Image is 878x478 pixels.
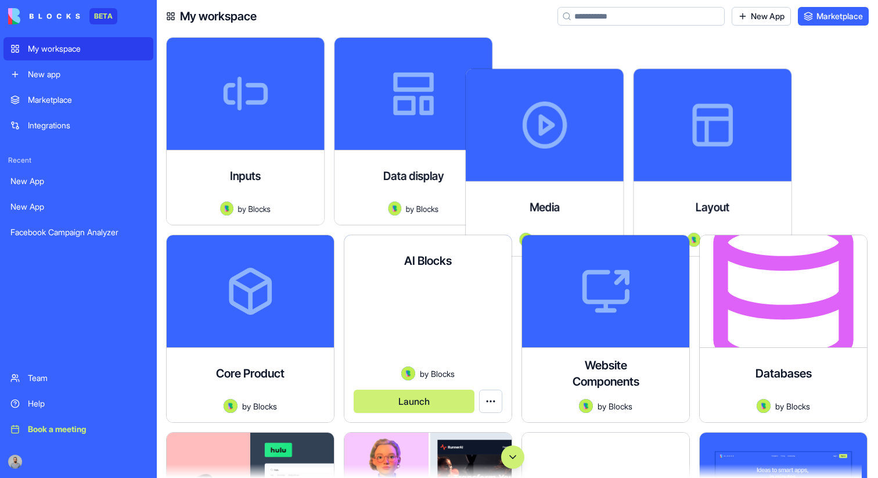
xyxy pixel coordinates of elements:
div: New App [10,201,146,213]
button: Launch [354,390,474,413]
span: Blocks [431,368,455,380]
span: Blocks [253,400,277,412]
a: New App [732,7,791,26]
a: MediaAvatarbyBlocks [521,37,690,225]
h4: Inputs [230,168,261,184]
a: BETA [8,8,117,24]
div: New app [28,69,146,80]
img: Avatar [519,233,532,247]
span: Recent [3,156,153,165]
a: Integrations [3,114,153,137]
div: Help [28,398,146,409]
img: Avatar [388,202,402,215]
a: Facebook Campaign Analyzer [3,221,153,244]
a: InputsAvatarbyBlocks [166,37,334,225]
span: by [775,400,784,412]
span: Blocks [786,400,810,412]
div: BETA [89,8,117,24]
div: Marketplace [28,94,146,106]
a: New app [3,63,153,86]
a: New App [3,195,153,218]
span: Blocks [715,233,738,246]
span: by [238,203,246,215]
h4: Layout [696,199,729,215]
div: New App [10,175,146,187]
img: logo [8,8,80,24]
span: by [406,203,414,215]
span: by [242,400,251,412]
a: AI BlocksAvatarbyBlocksLaunch [344,235,512,423]
span: by [537,233,545,246]
a: Book a meeting [3,418,153,441]
span: by [705,233,713,246]
img: Avatar [401,366,415,380]
a: Marketplace [798,7,869,26]
span: by [598,400,606,412]
span: Blocks [416,203,439,215]
span: Blocks [248,203,271,215]
a: Team [3,366,153,390]
a: DatabasesAvatarbyBlocks [699,235,868,423]
h4: Media [530,199,560,215]
div: Facebook Campaign Analyzer [10,227,146,238]
img: Avatar [757,399,771,413]
span: Blocks [609,400,632,412]
a: New App [3,170,153,193]
a: Marketplace [3,88,153,112]
div: Team [28,372,146,384]
img: image_123650291_bsq8ao.jpg [8,455,22,469]
img: Avatar [688,233,701,247]
img: Avatar [224,399,238,413]
button: Scroll to bottom [501,445,524,469]
h4: Core Product [216,365,285,382]
a: My workspace [3,37,153,60]
a: Website ComponentsAvatarbyBlocks [521,235,690,423]
div: Integrations [28,120,146,131]
img: Avatar [220,202,233,215]
a: Data displayAvatarbyBlocks [344,37,512,225]
span: Blocks [548,233,570,246]
h4: AI Blocks [404,253,452,269]
h4: My workspace [180,8,257,24]
h4: Website Components [559,357,652,390]
img: Avatar [579,399,593,413]
div: My workspace [28,43,146,55]
h4: Data display [383,168,444,184]
span: by [420,368,429,380]
a: LayoutAvatarbyBlocks [699,37,868,225]
a: Help [3,392,153,415]
a: Core ProductAvatarbyBlocks [166,235,334,423]
h4: Databases [755,365,812,382]
div: Book a meeting [28,423,146,435]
